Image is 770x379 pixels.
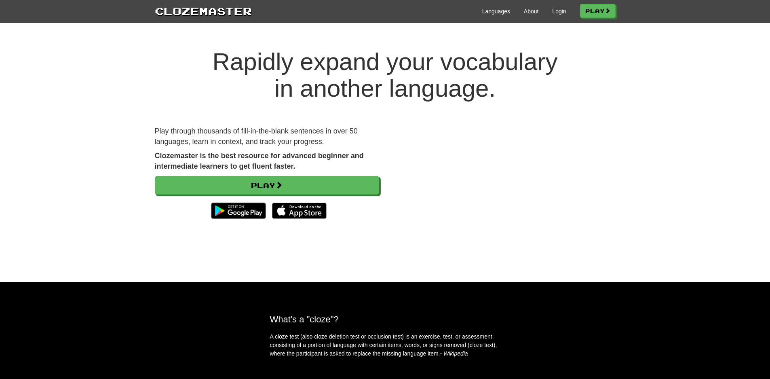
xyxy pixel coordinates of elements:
a: About [524,7,539,15]
a: Clozemaster [155,3,252,18]
em: - Wikipedia [440,350,468,357]
a: Languages [482,7,510,15]
h2: What's a "cloze"? [270,314,500,324]
strong: Clozemaster is the best resource for advanced beginner and intermediate learners to get fluent fa... [155,152,364,170]
img: Download_on_the_App_Store_Badge_US-UK_135x40-25178aeef6eb6b83b96f5f2d004eda3bffbb37122de64afbaef7... [272,203,327,219]
p: A cloze test (also cloze deletion test or occlusion test) is an exercise, test, or assessment con... [270,332,500,358]
p: Play through thousands of fill-in-the-blank sentences in over 50 languages, learn in context, and... [155,126,379,147]
a: Login [552,7,566,15]
a: Play [155,176,379,195]
img: Get it on Google Play [207,199,270,223]
a: Play [580,4,616,18]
